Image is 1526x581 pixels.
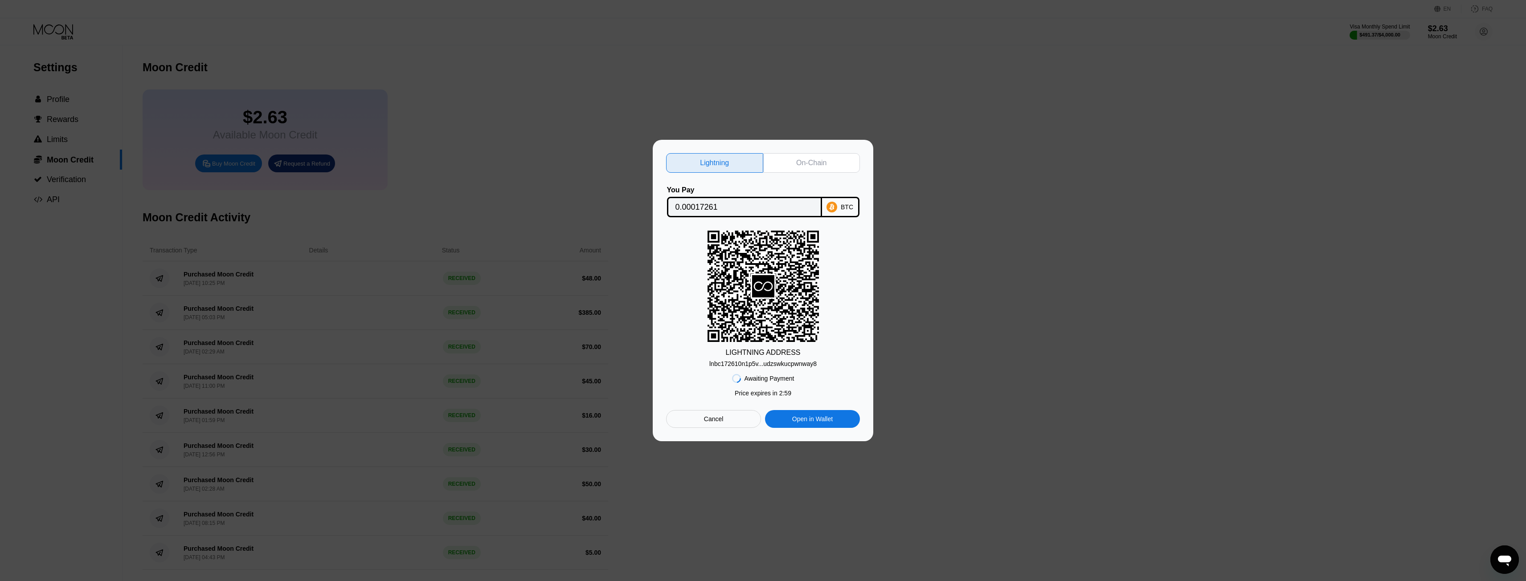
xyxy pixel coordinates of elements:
[666,153,763,173] div: Lightning
[792,415,833,423] div: Open in Wallet
[765,410,860,428] div: Open in Wallet
[666,186,860,217] div: You PayBTC
[700,158,729,167] div: Lightning
[709,360,817,367] div: lnbc172610n1p5v...udzswkucpwnway8
[763,153,860,173] div: On-Chain
[735,390,791,397] div: Price expires in
[704,415,724,423] div: Cancel
[796,158,826,167] div: On-Chain
[667,186,822,194] div: You Pay
[779,390,791,397] span: 2 : 59
[709,357,817,367] div: lnbc172610n1p5v...udzswkucpwnway8
[841,203,853,211] div: BTC
[745,375,794,382] div: Awaiting Payment
[725,349,800,357] div: LIGHTNING ADDRESS
[666,410,761,428] div: Cancel
[1490,545,1519,574] iframe: לחצן לפתיחת חלון הודעות הטקסט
